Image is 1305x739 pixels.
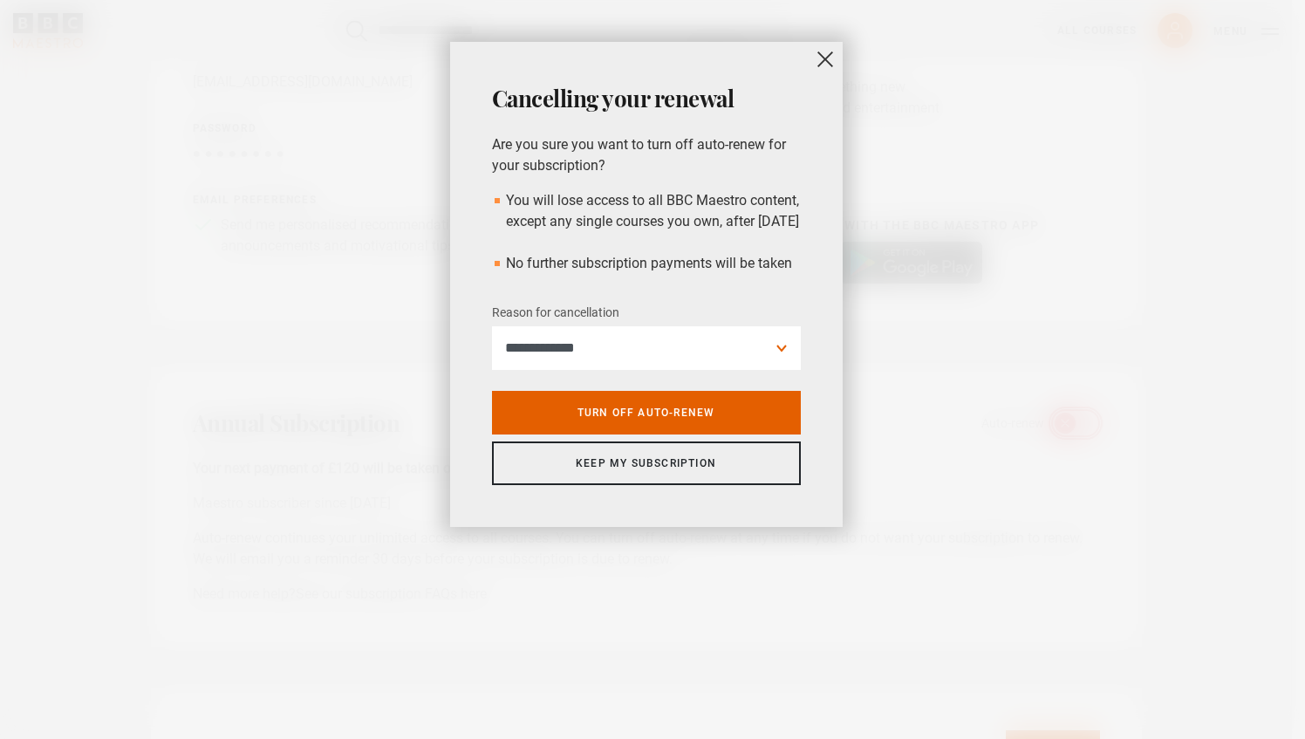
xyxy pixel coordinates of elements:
[492,391,801,435] a: Turn off auto-renew
[492,190,801,232] li: You will lose access to all BBC Maestro content, except any single courses you own, after [DATE]
[492,134,801,176] p: Are you sure you want to turn off auto-renew for your subscription?
[492,84,801,113] h2: Cancelling your renewal
[492,303,619,324] label: Reason for cancellation
[492,253,801,274] li: No further subscription payments will be taken
[808,42,843,77] button: close
[492,441,801,485] a: Keep my subscription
